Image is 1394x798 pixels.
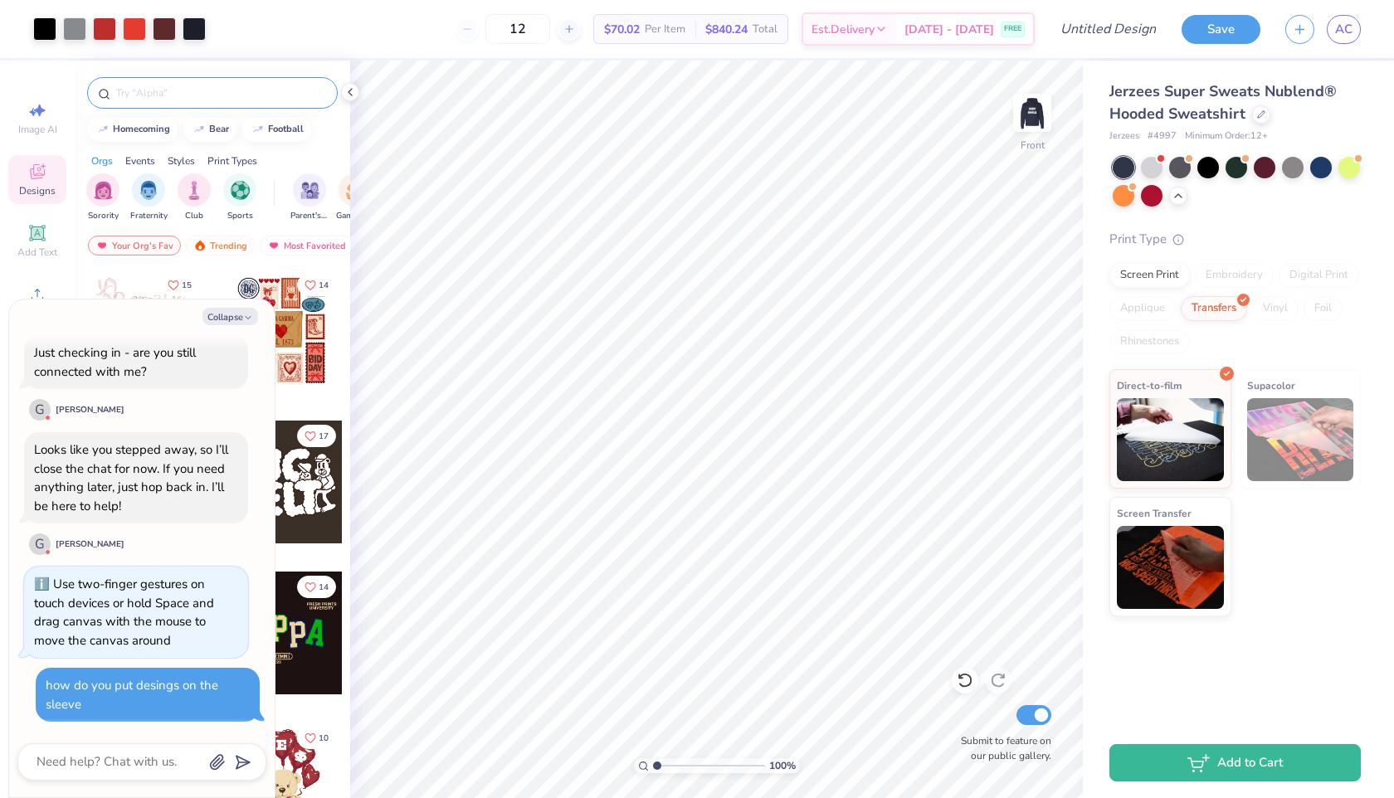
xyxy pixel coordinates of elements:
[336,173,374,222] button: filter button
[86,173,119,222] div: filter for Sorority
[209,124,229,134] div: bear
[1117,398,1224,481] img: Direct-to-film
[319,432,329,440] span: 17
[319,734,329,742] span: 10
[952,733,1051,763] label: Submit to feature on our public gallery.
[183,117,236,142] button: bear
[29,533,51,555] div: G
[1252,296,1299,321] div: Vinyl
[56,404,124,416] div: [PERSON_NAME]
[753,21,777,38] span: Total
[46,677,218,713] div: how do you put desings on the sleeve
[227,210,253,222] span: Sports
[1117,526,1224,609] img: Screen Transfer
[178,173,211,222] div: filter for Club
[319,583,329,591] span: 14
[34,576,214,649] div: Use two-finger gestures on touch devices or hold Space and drag canvas with the mouse to move the...
[645,21,685,38] span: Per Item
[139,181,158,200] img: Fraternity Image
[87,117,178,142] button: homecoming
[56,538,124,551] div: [PERSON_NAME]
[336,173,374,222] div: filter for Game Day
[300,181,319,200] img: Parent's Weekend Image
[267,240,280,251] img: most_fav.gif
[1195,263,1274,288] div: Embroidery
[130,173,168,222] button: filter button
[193,240,207,251] img: trending.gif
[1109,329,1190,354] div: Rhinestones
[88,236,181,255] div: Your Org's Fav
[604,21,640,38] span: $70.02
[130,173,168,222] div: filter for Fraternity
[297,274,336,296] button: Like
[297,425,336,447] button: Like
[1109,129,1139,144] span: Jerzees
[1181,296,1247,321] div: Transfers
[1117,504,1192,522] span: Screen Transfer
[95,240,109,251] img: most_fav.gif
[178,173,211,222] button: filter button
[185,181,203,200] img: Club Image
[96,124,110,134] img: trend_line.gif
[705,21,748,38] span: $840.24
[336,210,374,222] span: Game Day
[185,210,203,222] span: Club
[18,123,57,136] span: Image AI
[1047,12,1169,46] input: Untitled Design
[1109,81,1337,124] span: Jerzees Super Sweats Nublend® Hooded Sweatshirt
[223,173,256,222] button: filter button
[904,21,994,38] span: [DATE] - [DATE]
[186,236,255,255] div: Trending
[1016,96,1049,129] img: Front
[34,344,196,380] div: Just checking in - are you still connected with me?
[34,441,228,514] div: Looks like you stepped away, so I’ll close the chat for now. If you need anything later, just hop...
[182,281,192,290] span: 15
[17,246,57,259] span: Add Text
[485,14,550,44] input: – –
[207,153,257,168] div: Print Types
[1109,744,1361,781] button: Add to Cart
[297,576,336,598] button: Like
[115,85,327,101] input: Try "Alpha"
[202,308,258,325] button: Collapse
[290,210,329,222] span: Parent's Weekend
[319,281,329,290] span: 14
[1182,15,1260,44] button: Save
[193,124,206,134] img: trend_line.gif
[1247,377,1295,394] span: Supacolor
[1109,230,1361,249] div: Print Type
[113,124,170,134] div: homecoming
[231,181,250,200] img: Sports Image
[290,173,329,222] button: filter button
[1247,398,1354,481] img: Supacolor
[29,399,51,421] div: G
[268,124,304,134] div: football
[1021,138,1045,153] div: Front
[251,124,265,134] img: trend_line.gif
[290,173,329,222] div: filter for Parent's Weekend
[223,173,256,222] div: filter for Sports
[130,210,168,222] span: Fraternity
[125,153,155,168] div: Events
[160,274,199,296] button: Like
[1279,263,1359,288] div: Digital Print
[1109,296,1176,321] div: Applique
[242,117,311,142] button: football
[1335,20,1353,39] span: AC
[1148,129,1177,144] span: # 4997
[769,758,796,773] span: 100 %
[1185,129,1268,144] span: Minimum Order: 12 +
[812,21,875,38] span: Est. Delivery
[94,181,113,200] img: Sorority Image
[86,173,119,222] button: filter button
[1304,296,1343,321] div: Foil
[297,727,336,749] button: Like
[91,153,113,168] div: Orgs
[1327,15,1361,44] a: AC
[1004,23,1021,35] span: FREE
[346,181,365,200] img: Game Day Image
[1117,377,1182,394] span: Direct-to-film
[19,184,56,197] span: Designs
[1109,263,1190,288] div: Screen Print
[88,210,119,222] span: Sorority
